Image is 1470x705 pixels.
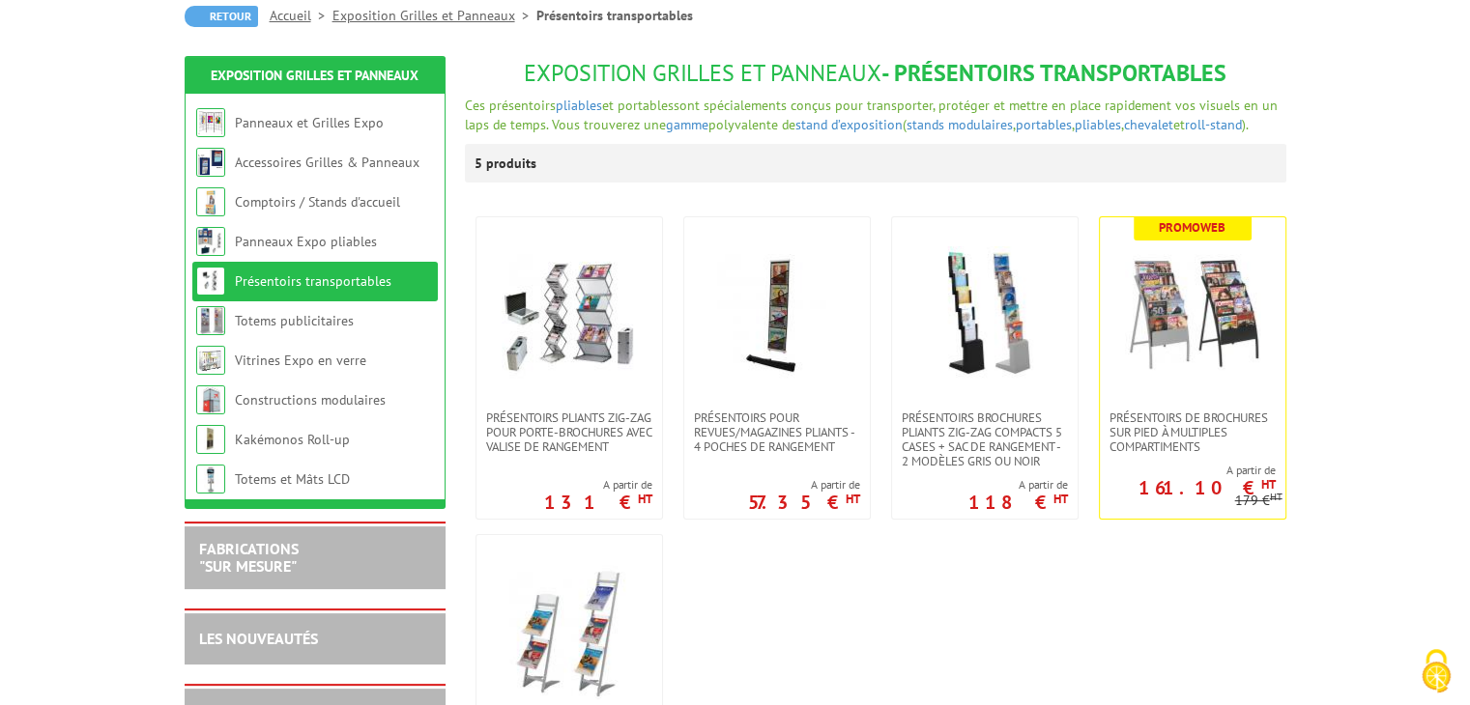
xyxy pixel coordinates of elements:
[235,233,377,250] a: Panneaux Expo pliables
[196,306,225,335] img: Totems publicitaires
[465,97,1278,133] font: et portables
[638,491,652,507] sup: HT
[1159,219,1225,236] b: Promoweb
[902,410,1068,468] span: Présentoirs brochures pliants Zig-Zag compacts 5 cases + sac de rangement - 2 Modèles Gris ou Noir
[684,410,870,454] a: Présentoirs pour revues/magazines pliants - 4 poches de rangement
[235,391,386,409] a: Constructions modulaires
[892,410,1078,468] a: Présentoirs brochures pliants Zig-Zag compacts 5 cases + sac de rangement - 2 Modèles Gris ou Noir
[1412,647,1460,695] img: Cookies (fenêtre modale)
[544,477,652,493] span: A partir de
[748,477,860,493] span: A partir de
[196,267,225,296] img: Présentoirs transportables
[556,97,602,114] a: pliables
[1261,476,1276,493] sup: HT
[1100,410,1285,454] a: Présentoirs de brochures sur pied à multiples compartiments
[476,410,662,454] a: Présentoirs pliants Zig-Zag pour porte-brochures avec valise de rangement
[235,470,350,488] a: Totems et Mâts LCD
[502,246,637,381] img: Présentoirs pliants Zig-Zag pour porte-brochures avec valise de rangement
[795,116,903,133] a: stand d’exposition
[748,496,860,508] p: 57.35 €
[235,352,366,369] a: Vitrines Expo en verre
[235,272,391,290] a: Présentoirs transportables
[332,7,536,24] a: Exposition Grilles et Panneaux
[1185,116,1242,133] a: roll-stand
[199,629,318,648] a: LES NOUVEAUTÉS
[235,114,384,131] a: Panneaux et Grilles Expo
[1402,639,1470,705] button: Cookies (fenêtre modale)
[524,58,881,88] span: Exposition Grilles et Panneaux
[1139,482,1276,493] p: 161.10 €
[1235,493,1283,508] p: 179 €
[1053,491,1068,507] sup: HT
[709,246,845,381] img: Présentoirs pour revues/magazines pliants - 4 poches de rangement
[1075,116,1121,133] a: pliables
[968,496,1068,508] p: 118 €
[196,187,225,216] img: Comptoirs / Stands d'accueil
[544,496,652,508] p: 131 €
[1110,410,1276,454] span: Présentoirs de brochures sur pied à multiples compartiments
[846,491,860,507] sup: HT
[1100,463,1276,478] span: A partir de
[235,431,350,448] a: Kakémonos Roll-up
[968,477,1068,493] span: A partir de
[465,61,1286,86] h1: - Présentoirs transportables
[199,539,299,576] a: FABRICATIONS"Sur Mesure"
[465,97,556,114] span: Ces présentoirs
[235,193,400,211] a: Comptoirs / Stands d'accueil
[903,116,1249,133] span: ( , , , et ).
[270,7,332,24] a: Accueil
[907,116,1013,133] a: stands modulaires
[196,385,225,414] img: Constructions modulaires
[666,116,708,133] a: gamme
[196,465,225,493] img: Totems et Mâts LCD
[536,6,693,25] li: Présentoirs transportables
[196,227,225,256] img: Panneaux Expo pliables
[465,97,1278,133] span: sont spécialements conçus pour transporter, protéger et mettre en place rapidement vos visuels en...
[196,346,225,375] img: Vitrines Expo en verre
[1270,490,1283,503] sup: HT
[475,144,547,183] p: 5 produits
[211,67,418,84] a: Exposition Grilles et Panneaux
[196,108,225,137] img: Panneaux et Grilles Expo
[694,410,860,454] span: Présentoirs pour revues/magazines pliants - 4 poches de rangement
[1125,246,1260,381] img: Présentoirs de brochures sur pied à multiples compartiments
[486,410,652,454] span: Présentoirs pliants Zig-Zag pour porte-brochures avec valise de rangement
[235,312,354,329] a: Totems publicitaires
[1016,116,1072,133] a: portables
[196,425,225,454] img: Kakémonos Roll-up
[196,148,225,177] img: Accessoires Grilles & Panneaux
[1124,116,1173,133] a: chevalet
[917,246,1052,381] img: Présentoirs brochures pliants Zig-Zag compacts 5 cases + sac de rangement - 2 Modèles Gris ou Noir
[502,564,637,699] img: Présentoirs d'exposition avec Fronton
[185,6,258,27] a: Retour
[235,154,419,171] a: Accessoires Grilles & Panneaux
